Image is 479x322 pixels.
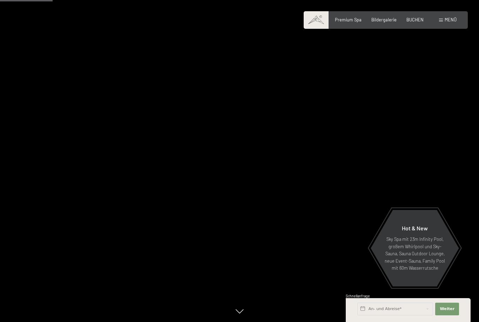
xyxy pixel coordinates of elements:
[440,306,454,312] span: Weiter
[371,17,397,22] a: Bildergalerie
[435,303,459,315] button: Weiter
[402,225,428,231] span: Hot & New
[335,17,362,22] a: Premium Spa
[445,17,457,22] span: Menü
[346,294,370,298] span: Schnellanfrage
[406,17,424,22] a: BUCHEN
[384,236,445,271] p: Sky Spa mit 23m Infinity Pool, großem Whirlpool und Sky-Sauna, Sauna Outdoor Lounge, neue Event-S...
[370,210,459,287] a: Hot & New Sky Spa mit 23m Infinity Pool, großem Whirlpool und Sky-Sauna, Sauna Outdoor Lounge, ne...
